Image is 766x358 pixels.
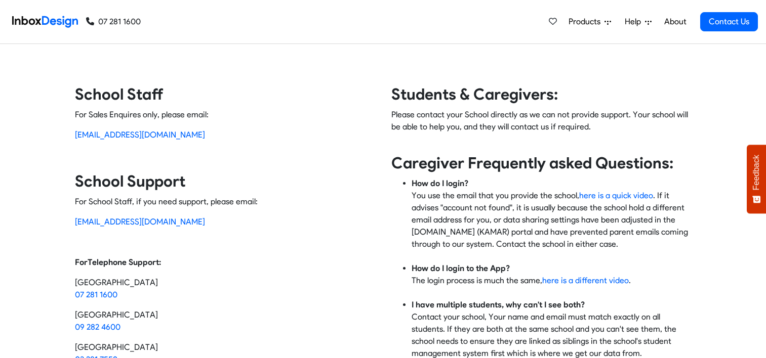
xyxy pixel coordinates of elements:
strong: School Support [75,172,185,191]
strong: How do I login to the App? [412,263,510,273]
strong: For [75,257,88,267]
span: Help [625,16,645,28]
a: 09 282 4600 [75,322,120,332]
strong: How do I login? [412,178,468,188]
strong: School Staff [75,85,164,104]
a: Products [565,12,615,32]
li: The login process is much the same, . [412,262,692,299]
a: [EMAIL_ADDRESS][DOMAIN_NAME] [75,217,205,227]
a: 07 281 1600 [86,16,141,28]
a: Contact Us [700,12,758,31]
strong: I have multiple students, why can't I see both? [412,300,585,309]
span: Products [569,16,604,28]
p: [GEOGRAPHIC_DATA] [75,309,375,333]
p: [GEOGRAPHIC_DATA] [75,277,375,301]
strong: Students & Caregivers: [391,85,558,104]
a: About [661,12,689,32]
a: [EMAIL_ADDRESS][DOMAIN_NAME] [75,130,205,140]
p: Please contact your School directly as we can not provide support. Your school will be able to he... [391,109,692,145]
button: Feedback - Show survey [747,145,766,213]
p: For Sales Enquires only, please email: [75,109,375,121]
a: Help [621,12,656,32]
li: You use the email that you provide the school, . If it advises "account not found", it is usually... [412,177,692,262]
span: Feedback [752,155,761,190]
strong: Telephone Support: [88,257,161,267]
a: 07 281 1600 [75,290,117,299]
p: For School Staff, if you need support, please email: [75,196,375,208]
a: here is a quick video [579,191,653,200]
a: here is a different video [542,276,629,285]
strong: Caregiver Frequently asked Questions: [391,154,673,172]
